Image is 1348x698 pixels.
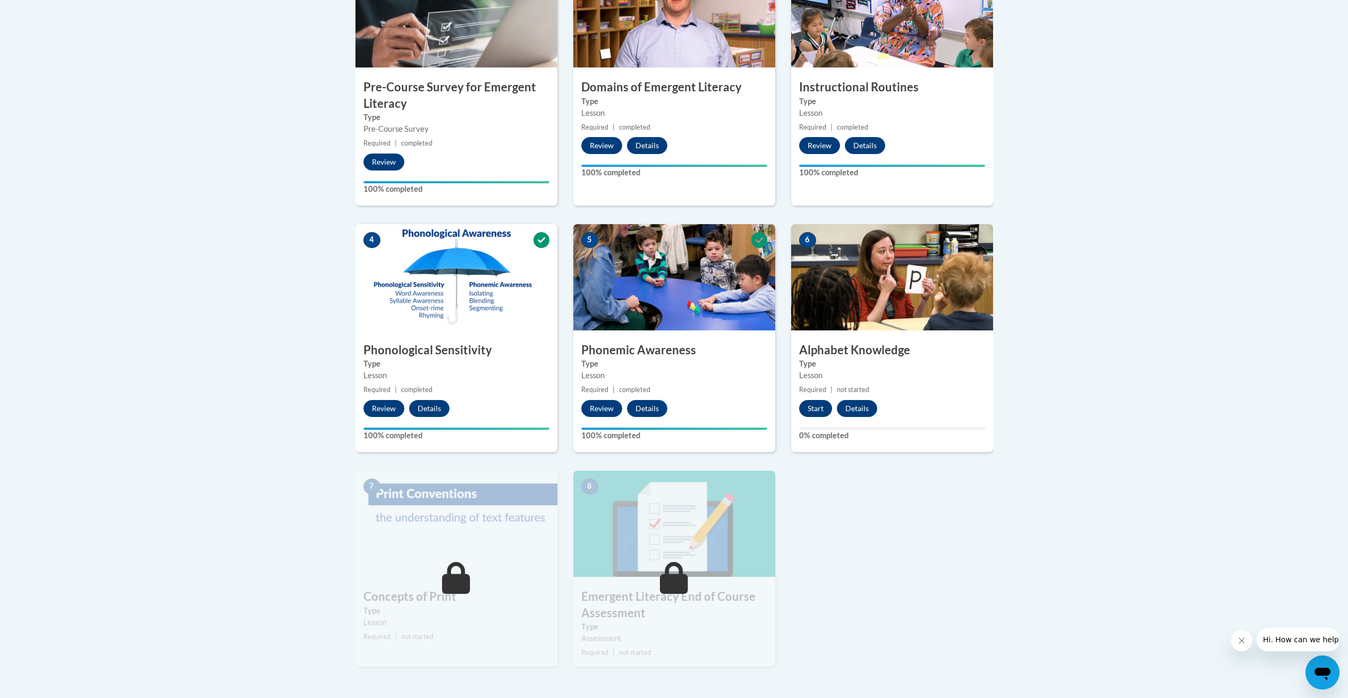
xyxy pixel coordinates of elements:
div: Pre-Course Survey [363,123,549,135]
button: Review [363,400,404,417]
span: | [830,123,833,131]
h3: Emergent Literacy End of Course Assessment [573,589,775,622]
div: Your progress [799,165,985,167]
label: 100% completed [363,430,549,441]
label: Type [799,358,985,370]
button: Details [627,137,667,154]
button: Review [581,400,622,417]
span: Required [799,123,826,131]
span: completed [837,123,868,131]
div: Assessment [581,633,767,644]
span: Required [363,633,391,641]
label: 100% completed [363,183,549,195]
span: 6 [799,232,816,248]
div: Your progress [581,428,767,430]
span: Required [581,386,608,394]
span: | [395,386,397,394]
h3: Alphabet Knowledge [791,342,993,359]
span: | [830,386,833,394]
label: 100% completed [581,167,767,178]
span: not started [619,649,651,657]
span: | [395,633,397,641]
span: not started [401,633,434,641]
span: Required [581,649,608,657]
span: 8 [581,479,598,495]
label: Type [363,358,549,370]
span: | [613,649,615,657]
button: Start [799,400,832,417]
span: | [395,139,397,147]
h3: Phonological Sensitivity [355,342,557,359]
img: Course Image [791,224,993,330]
button: Details [409,400,450,417]
label: 100% completed [581,430,767,441]
span: completed [619,123,650,131]
div: Lesson [363,617,549,628]
span: | [613,123,615,131]
label: Type [363,112,549,123]
span: not started [837,386,869,394]
img: Course Image [573,224,775,330]
span: completed [401,139,433,147]
div: Your progress [581,165,767,167]
div: Your progress [363,428,549,430]
label: 0% completed [799,430,985,441]
button: Details [627,400,667,417]
span: Required [799,386,826,394]
div: Lesson [581,370,767,381]
span: completed [401,386,433,394]
div: Lesson [581,107,767,119]
label: Type [581,358,767,370]
label: Type [581,621,767,633]
span: 5 [581,232,598,248]
span: Required [363,386,391,394]
div: Lesson [799,370,985,381]
button: Review [363,154,404,171]
span: completed [619,386,650,394]
label: 100% completed [799,167,985,178]
h3: Concepts of Print [355,589,557,605]
label: Type [581,96,767,107]
span: 7 [363,479,380,495]
img: Course Image [355,471,557,577]
span: Required [363,139,391,147]
span: 4 [363,232,380,248]
div: Lesson [363,370,549,381]
label: Type [799,96,985,107]
button: Review [581,137,622,154]
span: | [613,386,615,394]
iframe: Button to launch messaging window [1305,656,1339,690]
div: Your progress [363,181,549,183]
button: Review [799,137,840,154]
iframe: Message from company [1257,628,1339,651]
h3: Domains of Emergent Literacy [573,79,775,96]
h3: Instructional Routines [791,79,993,96]
h3: Phonemic Awareness [573,342,775,359]
div: Lesson [799,107,985,119]
img: Course Image [355,224,557,330]
span: Required [581,123,608,131]
h3: Pre-Course Survey for Emergent Literacy [355,79,557,112]
label: Type [363,605,549,617]
img: Course Image [573,471,775,577]
span: Hi. How can we help? [6,7,86,16]
button: Details [845,137,885,154]
button: Details [837,400,877,417]
iframe: Close message [1231,630,1252,651]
